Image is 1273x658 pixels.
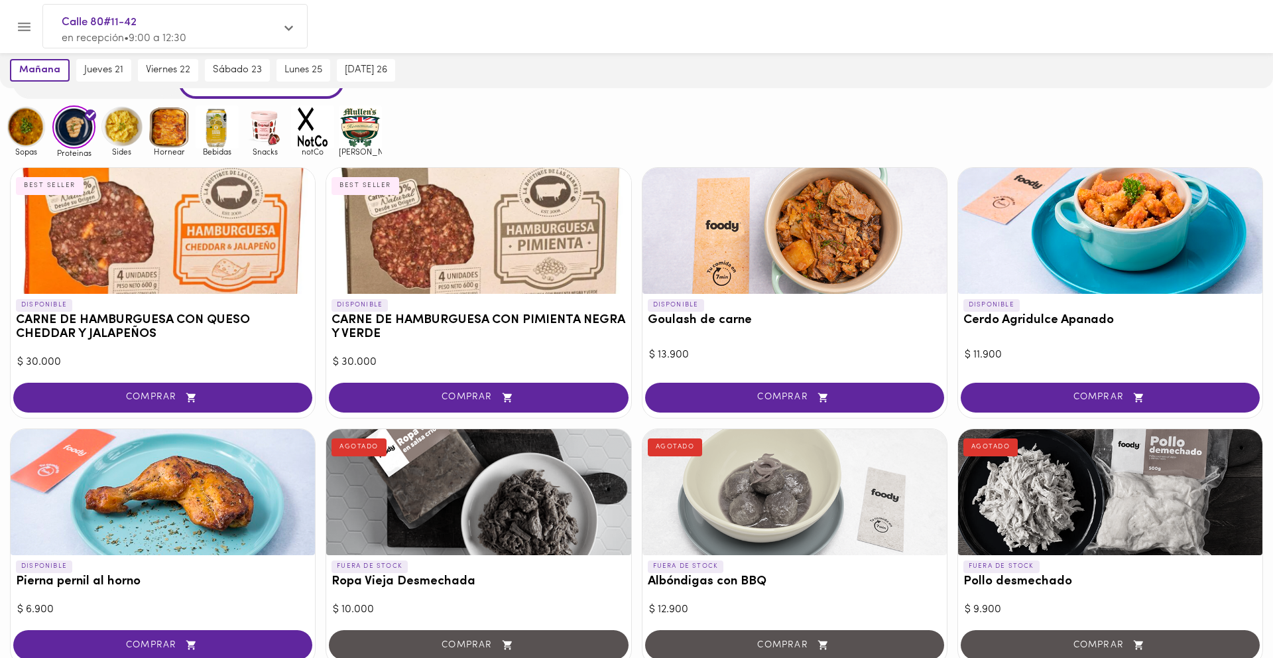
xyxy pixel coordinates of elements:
div: $ 9.900 [965,602,1256,618]
img: Proteinas [52,105,95,149]
span: Hornear [148,147,191,156]
p: DISPONIBLE [16,560,72,572]
span: COMPRAR [977,392,1243,403]
img: Sopas [5,105,48,149]
p: DISPONIBLE [332,299,388,311]
div: $ 30.000 [333,355,624,370]
img: Bebidas [196,105,239,149]
img: Sides [100,105,143,149]
div: Goulash de carne [642,168,947,294]
img: notCo [291,105,334,149]
button: jueves 21 [76,59,131,82]
span: COMPRAR [30,392,296,403]
h3: Pollo desmechado [963,575,1257,589]
h3: CARNE DE HAMBURGUESA CON PIMIENTA NEGRA Y VERDE [332,314,625,342]
span: Calle 80#11-42 [62,14,275,31]
div: Ropa Vieja Desmechada [326,429,631,555]
div: BEST SELLER [16,177,84,194]
div: $ 6.900 [17,602,308,618]
button: sábado 23 [205,59,270,82]
span: en recepción • 9:00 a 12:30 [62,33,186,44]
div: $ 11.900 [965,348,1256,363]
span: [DATE] 26 [345,64,387,76]
button: COMPRAR [961,383,1260,413]
div: AGOTADO [963,438,1018,456]
p: FUERA DE STOCK [648,560,724,572]
span: sábado 23 [213,64,262,76]
button: COMPRAR [329,383,628,413]
img: mullens [339,105,382,149]
p: FUERA DE STOCK [332,560,408,572]
div: Albóndigas con BBQ [642,429,947,555]
h3: Ropa Vieja Desmechada [332,575,625,589]
div: $ 12.900 [649,602,940,618]
h3: Cerdo Agridulce Apanado [963,314,1257,328]
div: $ 13.900 [649,348,940,363]
h3: Goulash de carne [648,314,941,328]
span: Snacks [243,147,286,156]
span: [PERSON_NAME] [339,147,382,156]
button: Menu [8,11,40,43]
div: $ 10.000 [333,602,624,618]
button: [DATE] 26 [337,59,395,82]
span: COMPRAR [662,392,928,403]
p: FUERA DE STOCK [963,560,1040,572]
button: lunes 25 [276,59,330,82]
div: $ 30.000 [17,355,308,370]
button: COMPRAR [645,383,944,413]
iframe: Messagebird Livechat Widget [1196,581,1260,645]
p: DISPONIBLE [16,299,72,311]
h3: CARNE DE HAMBURGUESA CON QUESO CHEDDAR Y JALAPEÑOS [16,314,310,342]
div: AGOTADO [332,438,387,456]
span: Bebidas [196,147,239,156]
div: CARNE DE HAMBURGUESA CON QUESO CHEDDAR Y JALAPEÑOS [11,168,315,294]
span: viernes 22 [146,64,190,76]
img: Hornear [148,105,191,149]
h3: Albóndigas con BBQ [648,575,941,589]
p: DISPONIBLE [963,299,1020,311]
span: Sopas [5,147,48,156]
span: mañana [19,64,60,76]
span: notCo [291,147,334,156]
div: CARNE DE HAMBURGUESA CON PIMIENTA NEGRA Y VERDE [326,168,631,294]
div: Pierna pernil al horno [11,429,315,555]
div: Cerdo Agridulce Apanado [958,168,1262,294]
img: Snacks [243,105,286,149]
span: lunes 25 [284,64,322,76]
p: DISPONIBLE [648,299,704,311]
span: COMPRAR [345,392,611,403]
span: Proteinas [52,149,95,157]
div: AGOTADO [648,438,703,456]
h3: Pierna pernil al horno [16,575,310,589]
button: mañana [10,59,70,82]
button: COMPRAR [13,383,312,413]
span: Sides [100,147,143,156]
button: viernes 22 [138,59,198,82]
span: jueves 21 [84,64,123,76]
div: BEST SELLER [332,177,399,194]
span: COMPRAR [30,639,296,651]
div: Pollo desmechado [958,429,1262,555]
